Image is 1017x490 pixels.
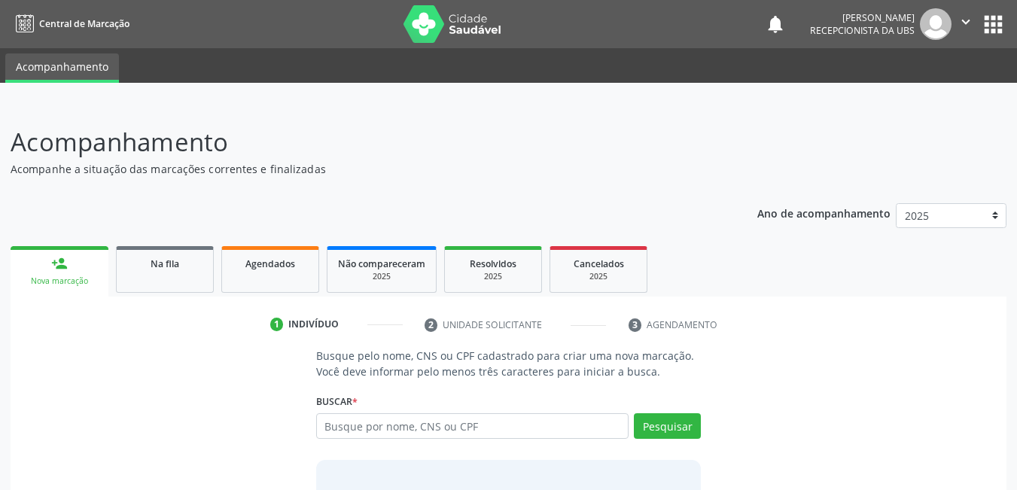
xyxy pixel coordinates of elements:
input: Busque por nome, CNS ou CPF [316,413,629,439]
div: 2025 [338,271,425,282]
div: 1 [270,318,284,331]
p: Acompanhe a situação das marcações correntes e finalizadas [11,161,708,177]
span: Não compareceram [338,257,425,270]
span: Recepcionista da UBS [810,24,915,37]
button:  [952,8,980,40]
div: Indivíduo [288,318,339,331]
i:  [958,14,974,30]
button: apps [980,11,1006,38]
button: Pesquisar [634,413,701,439]
a: Acompanhamento [5,53,119,83]
p: Ano de acompanhamento [757,203,891,222]
img: img [920,8,952,40]
div: [PERSON_NAME] [810,11,915,24]
p: Busque pelo nome, CNS ou CPF cadastrado para criar uma nova marcação. Você deve informar pelo men... [316,348,702,379]
span: Na fila [151,257,179,270]
label: Buscar [316,390,358,413]
a: Central de Marcação [11,11,129,36]
span: Central de Marcação [39,17,129,30]
div: Nova marcação [21,275,98,287]
button: notifications [765,14,786,35]
p: Acompanhamento [11,123,708,161]
span: Resolvidos [470,257,516,270]
div: 2025 [561,271,636,282]
div: person_add [51,255,68,272]
span: Cancelados [574,257,624,270]
span: Agendados [245,257,295,270]
div: 2025 [455,271,531,282]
